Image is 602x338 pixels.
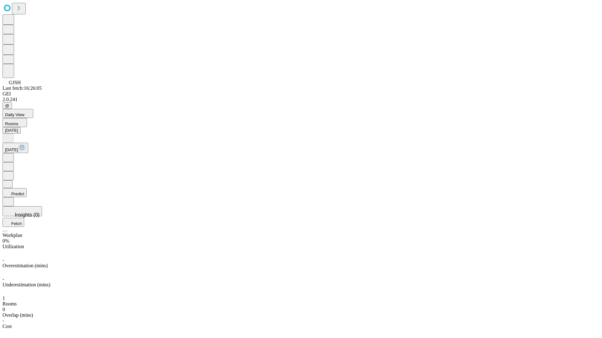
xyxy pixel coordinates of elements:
[3,324,12,329] span: Cost
[3,263,48,268] span: Overestimation (mins)
[3,91,599,97] div: GEI
[3,295,5,301] span: 1
[3,282,50,287] span: Underestimation (mins)
[3,188,27,197] button: Predict
[3,102,12,109] button: @
[3,118,27,127] button: Rooms
[5,103,9,108] span: @
[3,97,599,102] div: 2.0.241
[3,238,9,243] span: 0%
[3,143,28,153] button: [DATE]
[5,147,18,152] span: [DATE]
[3,244,24,249] span: Utilization
[3,301,17,306] span: Rooms
[3,312,33,318] span: Overlap (mins)
[3,127,21,134] button: [DATE]
[3,218,24,227] button: Fetch
[3,109,33,118] button: Daily View
[3,257,4,263] span: -
[3,206,42,216] button: Insights (0)
[3,233,22,238] span: Workplan
[3,276,4,282] span: -
[5,112,24,117] span: Daily View
[3,85,42,91] span: Last fetch: 16:26:05
[5,121,18,126] span: Rooms
[15,212,40,218] span: Insights (0)
[3,318,4,323] span: -
[9,80,21,85] span: GJSH
[3,307,5,312] span: 0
